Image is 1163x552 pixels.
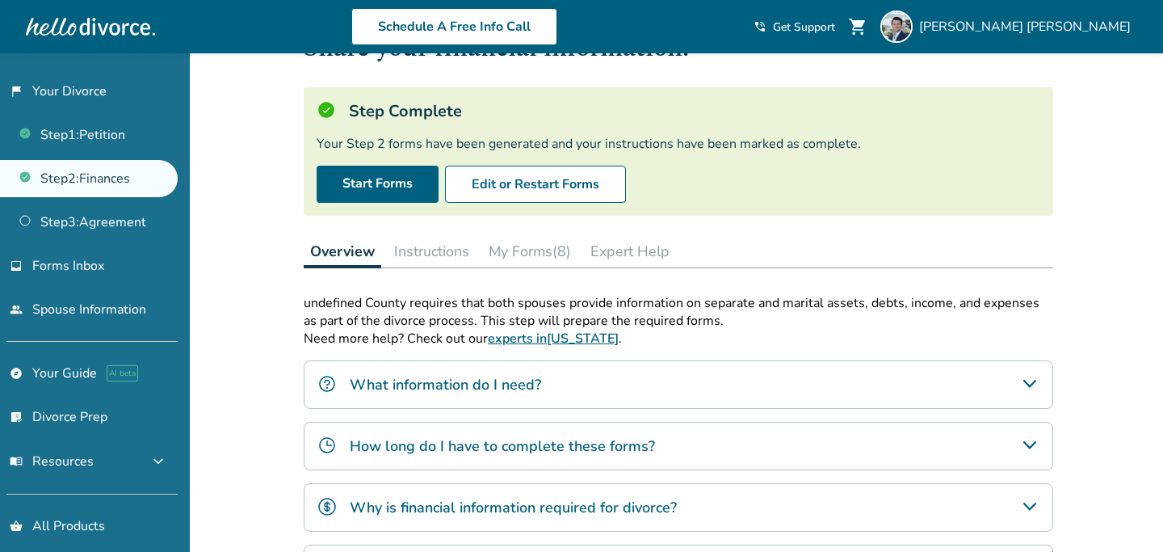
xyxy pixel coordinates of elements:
span: Get Support [773,19,835,35]
span: menu_book [10,455,23,468]
span: expand_more [149,452,168,471]
span: shopping_cart [848,17,867,36]
div: How long do I have to complete these forms? [304,422,1053,470]
img: Why is financial information required for divorce? [317,497,337,516]
a: Start Forms [317,166,439,203]
p: Need more help? Check out our . [304,330,1053,348]
button: Expert Help [584,235,676,268]
a: experts in[US_STATE] [488,330,619,348]
div: Your Step 2 forms have been generated and your instructions have been marked as complete. [317,135,1040,153]
a: phone_in_talkGet Support [754,19,835,35]
button: Edit or Restart Forms [445,166,626,203]
h4: What information do I need? [350,374,541,395]
button: Overview [304,235,381,268]
span: people [10,303,23,316]
span: inbox [10,259,23,272]
span: list_alt_check [10,411,23,423]
span: phone_in_talk [754,20,766,33]
span: explore [10,367,23,380]
div: What information do I need? [304,360,1053,409]
span: shopping_basket [10,520,23,533]
span: [PERSON_NAME] [PERSON_NAME] [919,18,1137,36]
div: Why is financial information required for divorce? [304,483,1053,532]
iframe: Chat Widget [1082,474,1163,552]
a: Schedule A Free Info Call [351,8,557,45]
span: Resources [10,453,94,470]
img: Ryan Thomason [880,11,913,43]
span: AI beta [107,365,138,381]
button: Instructions [388,235,476,268]
button: My Forms(8) [482,235,577,268]
h5: Step Complete [349,100,462,122]
img: What information do I need? [317,374,337,394]
span: Forms Inbox [32,257,104,275]
h4: Why is financial information required for divorce? [350,497,677,518]
h4: How long do I have to complete these forms? [350,436,655,457]
img: How long do I have to complete these forms? [317,436,337,455]
span: flag_2 [10,85,23,98]
p: undefined County requires that both spouses provide information on separate and marital assets, d... [304,294,1053,330]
